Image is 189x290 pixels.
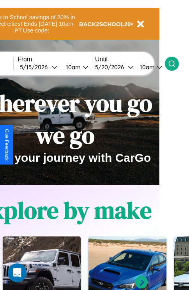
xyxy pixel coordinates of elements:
div: 5 / 20 / 2026 [95,63,128,71]
label: Until [95,56,165,63]
b: BACK2SCHOOL20 [79,21,131,27]
button: 5/15/2026 [18,63,60,71]
label: From [18,56,91,63]
button: 10am [134,63,165,71]
div: Give Feedback [4,129,9,161]
button: 10am [60,63,91,71]
div: 5 / 15 / 2026 [20,63,51,71]
div: 10am [136,63,157,71]
div: Open Intercom Messenger [8,263,26,282]
div: 10am [62,63,83,71]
